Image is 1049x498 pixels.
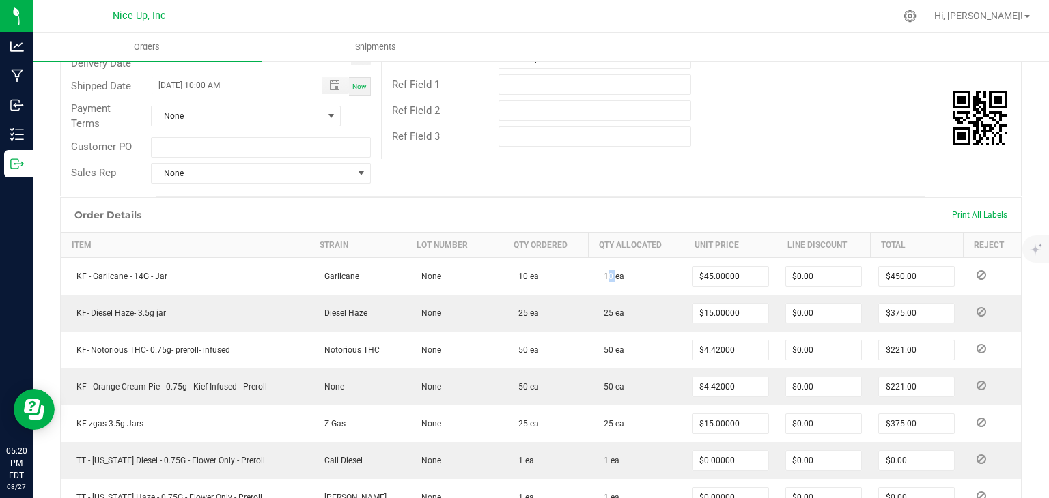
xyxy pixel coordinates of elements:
[693,267,768,286] input: 0
[879,340,954,360] input: 0
[971,455,992,463] span: Reject Inventory
[879,451,954,470] input: 0
[6,482,27,492] p: 08/27
[953,91,1007,145] qrcode: 00000166
[597,419,624,428] span: 25 ea
[70,382,267,392] span: KF - Orange Cream Pie - 0.75g - Kief Infused - Preroll
[415,345,441,355] span: None
[512,272,539,281] span: 10 ea
[786,304,861,323] input: 0
[70,419,143,428] span: KF-zgas-3.5g-Jars
[415,308,441,318] span: None
[262,33,490,61] a: Shipments
[61,232,309,257] th: Item
[33,33,262,61] a: Orders
[322,77,349,94] span: Toggle popup
[684,232,777,257] th: Unit Price
[152,164,352,183] span: None
[415,419,441,428] span: None
[6,445,27,482] p: 05:20 PM EDT
[70,308,166,318] span: KF- Diesel Haze- 3.5g jar
[392,78,440,91] span: Ref Field 1
[693,377,768,396] input: 0
[318,308,367,318] span: Diesel Haze
[512,419,539,428] span: 25 ea
[318,272,359,281] span: Garlicane
[879,377,954,396] input: 0
[693,304,768,323] input: 0
[786,267,861,286] input: 0
[952,210,1007,220] span: Print All Labels
[74,209,141,220] h1: Order Details
[786,377,861,396] input: 0
[512,345,539,355] span: 50 ea
[318,382,344,392] span: None
[152,106,323,126] span: None
[113,10,166,22] span: Nice Up, Inc
[786,414,861,433] input: 0
[693,414,768,433] input: 0
[901,10,919,23] div: Manage settings
[777,232,870,257] th: Line Discount
[10,128,24,141] inline-svg: Inventory
[589,232,684,257] th: Qty Allocated
[870,232,963,257] th: Total
[512,308,539,318] span: 25 ea
[415,272,441,281] span: None
[392,104,440,117] span: Ref Field 2
[415,382,441,392] span: None
[963,232,1021,257] th: Reject
[879,414,954,433] input: 0
[318,456,363,465] span: Cali Diesel
[337,41,415,53] span: Shipments
[415,456,441,465] span: None
[512,456,534,465] span: 1 ea
[953,91,1007,145] img: Scan me!
[318,345,380,355] span: Notorious THC
[392,53,440,65] span: Distributor
[971,418,992,426] span: Reject Inventory
[71,80,131,92] span: Shipped Date
[597,456,619,465] span: 1 ea
[597,308,624,318] span: 25 ea
[406,232,503,257] th: Lot Number
[309,232,406,257] th: Strain
[971,345,992,353] span: Reject Inventory
[71,166,116,179] span: Sales Rep
[14,389,55,430] iframe: Resource center
[597,345,624,355] span: 50 ea
[971,381,992,390] span: Reject Inventory
[879,304,954,323] input: 0
[786,340,861,360] input: 0
[115,41,178,53] span: Orders
[786,451,861,470] input: 0
[10,98,24,112] inline-svg: Inbound
[152,77,307,94] input: Date/Time
[71,141,132,153] span: Customer PO
[693,340,768,360] input: 0
[503,232,589,257] th: Qty Ordered
[597,382,624,392] span: 50 ea
[70,272,167,281] span: KF - Garlicane - 14G - Jar
[879,267,954,286] input: 0
[934,10,1023,21] span: Hi, [PERSON_NAME]!
[392,130,440,143] span: Ref Field 3
[10,40,24,53] inline-svg: Analytics
[512,382,539,392] span: 50 ea
[971,271,992,279] span: Reject Inventory
[70,345,230,355] span: KF- Notorious THC- 0.75g- preroll- infused
[10,69,24,83] inline-svg: Manufacturing
[597,272,624,281] span: 10 ea
[70,456,265,465] span: TT - [US_STATE] Diesel - 0.75G - Flower Only - Preroll
[693,451,768,470] input: 0
[71,102,111,130] span: Payment Terms
[971,308,992,316] span: Reject Inventory
[318,419,346,428] span: Z-Gas
[10,157,24,171] inline-svg: Outbound
[352,83,367,90] span: Now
